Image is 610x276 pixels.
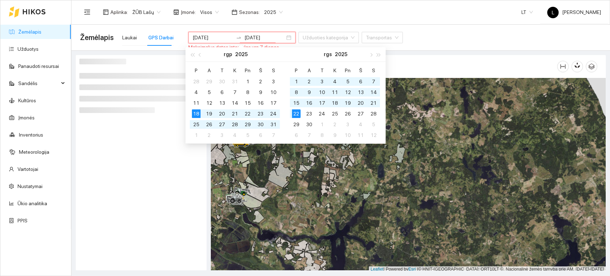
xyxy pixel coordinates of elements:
td: 2025-08-14 [228,98,241,108]
div: | Powered by © HNIT-[GEOGRAPHIC_DATA]; ORT10LT ©, Nacionalinė žemės tarnyba prie AM, [DATE]-[DATE] [369,266,606,272]
td: 2025-09-01 [190,130,203,141]
div: 3 [218,131,226,139]
td: 2025-08-26 [203,119,215,130]
td: 2025-08-02 [254,76,267,87]
span: Aplinka : [110,8,128,16]
th: T [215,65,228,76]
th: Pn [241,65,254,76]
div: 16 [256,99,265,107]
div: 2 [305,77,313,86]
div: 5 [343,77,352,86]
td: 2025-09-19 [341,98,354,108]
a: Žemėlapis [18,29,41,35]
td: 2025-08-04 [190,87,203,98]
div: 6 [218,88,226,97]
td: 2025-08-03 [267,76,280,87]
div: 24 [318,109,326,118]
td: 2025-08-17 [267,98,280,108]
div: 27 [218,120,226,129]
td: 2025-10-07 [303,130,316,141]
td: 2025-09-02 [303,76,316,87]
td: 2025-08-20 [215,108,228,119]
td: 2025-10-03 [341,119,354,130]
td: 2025-09-18 [328,98,341,108]
div: 30 [256,120,265,129]
span: calendar [232,9,237,15]
span: ŽŪB Lašų [132,7,160,18]
td: 2025-09-15 [290,98,303,108]
td: 2025-08-30 [254,119,267,130]
td: 2025-08-01 [241,76,254,87]
td: 2025-09-17 [316,98,328,108]
div: Žemėlapis [219,56,557,77]
div: 7 [230,88,239,97]
span: column-width [557,64,568,69]
div: 1 [318,120,326,129]
div: 30 [305,120,313,129]
div: 22 [243,109,252,118]
td: 2025-08-21 [228,108,241,119]
span: Sezonas : [239,8,260,16]
td: 2025-08-25 [190,119,203,130]
th: Š [254,65,267,76]
div: 29 [243,120,252,129]
div: 17 [269,99,278,107]
td: 2025-07-29 [203,76,215,87]
div: 11 [192,99,200,107]
td: 2025-09-06 [354,76,367,87]
div: 18 [192,109,200,118]
div: GPS Darbai [148,34,174,41]
div: 8 [292,88,301,97]
span: Sandėlis [18,76,59,90]
div: 9 [331,131,339,139]
div: 31 [269,120,278,129]
div: 25 [192,120,200,129]
div: 4 [331,77,339,86]
span: to [236,35,242,40]
td: 2025-10-02 [328,119,341,130]
div: 9 [305,88,313,97]
td: 2025-10-04 [354,119,367,130]
div: 7 [269,131,278,139]
span: menu-fold [84,9,90,15]
div: 23 [256,109,265,118]
td: 2025-09-16 [303,98,316,108]
td: 2025-08-12 [203,98,215,108]
div: 8 [243,88,252,97]
div: 2 [205,131,213,139]
div: 11 [331,88,339,97]
button: rgp [224,47,232,61]
div: 28 [369,109,378,118]
div: 1 [243,77,252,86]
th: S [267,65,280,76]
div: 27 [356,109,365,118]
div: 16 [305,99,313,107]
td: 2025-09-06 [254,130,267,141]
td: 2025-10-05 [367,119,380,130]
div: 7 [369,77,378,86]
a: PPIS [18,218,28,223]
td: 2025-08-27 [215,119,228,130]
td: 2025-09-14 [367,87,380,98]
div: 13 [356,88,365,97]
td: 2025-08-09 [254,87,267,98]
td: 2025-08-15 [241,98,254,108]
th: P [290,65,303,76]
a: Meteorologija [19,149,49,155]
div: 10 [343,131,352,139]
div: 1 [192,131,200,139]
td: 2025-08-05 [203,87,215,98]
td: 2025-08-29 [241,119,254,130]
td: 2025-08-28 [228,119,241,130]
a: Inventorius [19,132,43,138]
div: 12 [369,131,378,139]
th: A [203,65,215,76]
span: layout [103,9,109,15]
td: 2025-09-10 [316,87,328,98]
td: 2025-09-01 [290,76,303,87]
td: 2025-10-12 [367,130,380,141]
td: 2025-08-22 [241,108,254,119]
div: 19 [343,99,352,107]
td: 2025-09-09 [303,87,316,98]
td: 2025-10-10 [341,130,354,141]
